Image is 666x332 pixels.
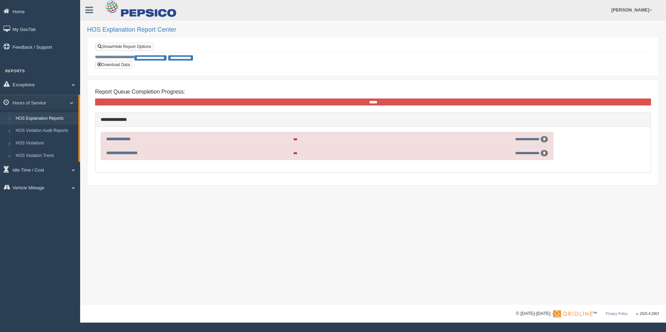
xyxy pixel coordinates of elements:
a: HOS Violation Audit Reports [13,125,78,137]
a: HOS Violations [13,137,78,150]
h2: HOS Explanation Report Center [87,26,659,33]
a: Show/Hide Report Options [95,43,153,50]
a: HOS Violation Trend [13,150,78,162]
img: Gridline [553,310,593,317]
a: HOS Explanation Reports [13,112,78,125]
span: v. 2025.4.2063 [636,312,659,316]
button: Download Data [95,61,132,69]
a: Privacy Policy [606,312,627,316]
h4: Report Queue Completion Progress: [95,89,651,95]
div: © [DATE]-[DATE] - ™ [516,310,659,317]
